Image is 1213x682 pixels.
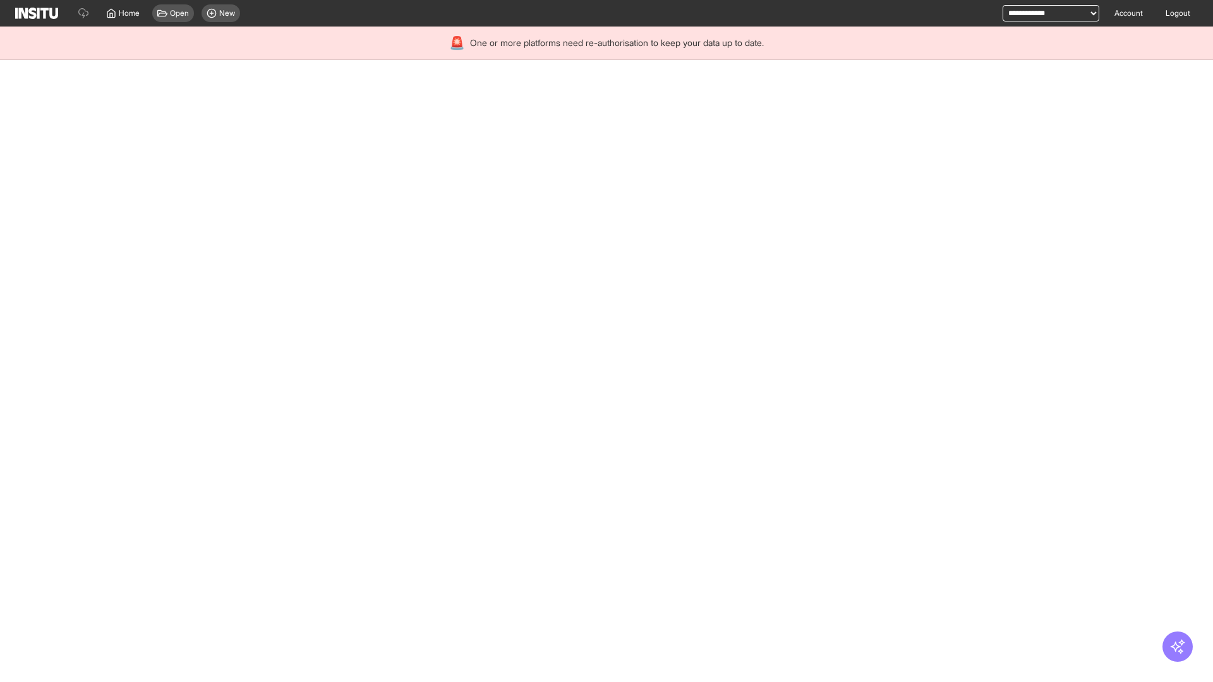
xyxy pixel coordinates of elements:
[219,8,235,18] span: New
[15,8,58,19] img: Logo
[119,8,140,18] span: Home
[170,8,189,18] span: Open
[449,34,465,52] div: 🚨
[470,37,764,49] span: One or more platforms need re-authorisation to keep your data up to date.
